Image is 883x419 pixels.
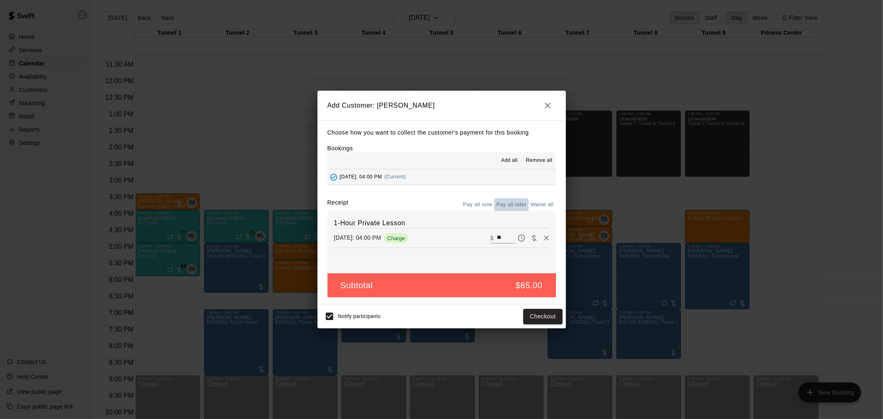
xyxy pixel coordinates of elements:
button: Pay all later [494,198,529,211]
span: Notify participants [338,314,381,320]
span: Pay later [515,234,528,241]
button: Added - Collect Payment [327,171,340,183]
p: [DATE]: 04:00 PM [334,234,381,242]
h6: 1-Hour Private Lesson [334,218,549,229]
span: Add all [501,157,518,165]
button: Remove [540,232,553,244]
button: Checkout [523,309,562,324]
span: Remove all [526,157,552,165]
p: Choose how you want to collect the customer's payment for this booking [327,128,556,138]
span: Waive payment [528,234,540,241]
label: Bookings [327,145,353,152]
button: Remove all [522,154,556,167]
button: Pay all now [461,198,495,211]
span: Charge [384,235,409,241]
h5: $65.00 [516,280,543,291]
h5: Subtotal [341,280,373,291]
p: $ [491,234,494,242]
label: Receipt [327,198,349,211]
button: Add all [496,154,522,167]
span: (Current) [385,174,406,180]
span: [DATE]: 04:00 PM [340,174,382,180]
h2: Add Customer: [PERSON_NAME] [318,91,566,120]
button: Added - Collect Payment[DATE]: 04:00 PM(Current) [327,169,556,185]
button: Waive all [529,198,556,211]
